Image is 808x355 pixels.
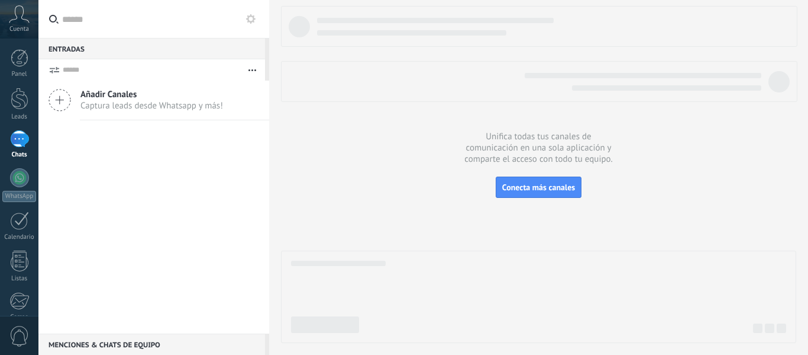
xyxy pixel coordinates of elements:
span: Añadir Canales [80,89,223,100]
span: Conecta más canales [502,182,575,193]
div: Menciones & Chats de equipo [38,334,265,355]
div: Correo [2,314,37,321]
div: Listas [2,275,37,283]
div: Panel [2,71,37,78]
button: Conecta más canales [496,177,581,198]
div: Leads [2,113,37,121]
div: Chats [2,151,37,159]
div: Calendario [2,234,37,241]
div: WhatsApp [2,191,36,202]
span: Cuenta [9,25,29,33]
span: Captura leads desde Whatsapp y más! [80,100,223,111]
div: Entradas [38,38,265,59]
